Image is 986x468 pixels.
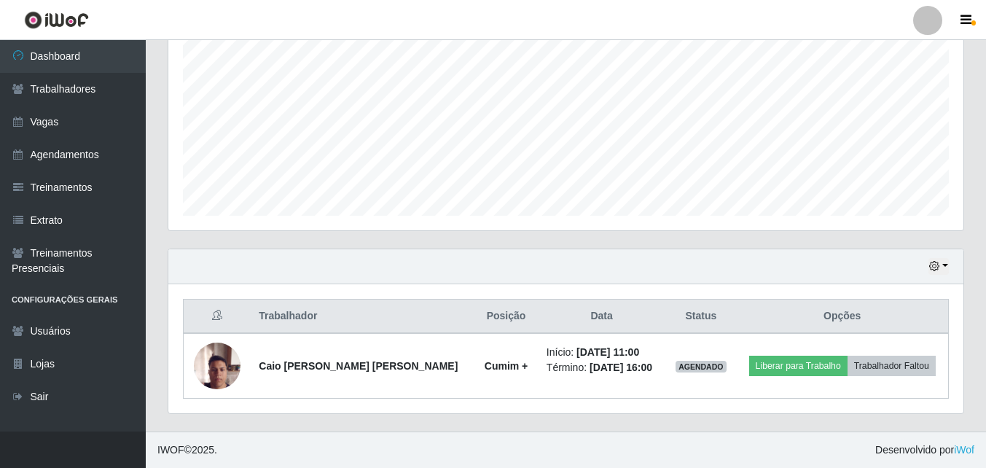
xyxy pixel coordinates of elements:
li: Início: [547,345,657,360]
th: Data [538,300,665,334]
time: [DATE] 16:00 [590,362,652,373]
li: Término: [547,360,657,375]
th: Status [665,300,736,334]
th: Opções [736,300,948,334]
img: 1755176015400.jpeg [194,335,240,397]
span: IWOF [157,444,184,456]
strong: Cumim + [485,360,528,372]
time: [DATE] 11:00 [576,346,639,358]
span: © 2025 . [157,442,217,458]
th: Trabalhador [250,300,474,334]
a: iWof [954,444,974,456]
strong: Caio [PERSON_NAME] [PERSON_NAME] [259,360,458,372]
span: Desenvolvido por [875,442,974,458]
span: AGENDADO [676,361,727,373]
th: Posição [474,300,538,334]
button: Liberar para Trabalho [749,356,848,376]
img: CoreUI Logo [24,11,89,29]
button: Trabalhador Faltou [848,356,936,376]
